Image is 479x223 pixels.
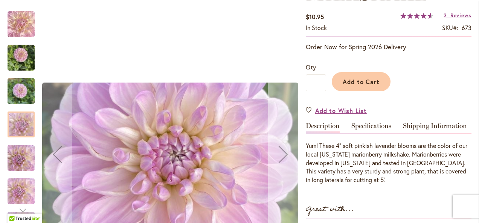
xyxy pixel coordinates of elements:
span: Add to Wish List [315,106,367,115]
div: Availability [306,24,327,32]
span: 2 [444,12,447,19]
span: In stock [306,24,327,32]
div: 93% [400,13,433,19]
div: MARIONBERRY MILKSHAKE [8,104,42,137]
img: MARIONBERRY MILKSHAKE [8,40,35,76]
a: Description [306,122,340,133]
a: Specifications [351,122,391,133]
p: Yum! These 4" soft pinkish lavender blooms are the color of our local [US_STATE] marionberry milk... [306,142,471,184]
div: MARIONBERRY MILKSHAKE [8,71,42,104]
div: MARIONBERRY MILKSHAKE [8,137,42,171]
iframe: Launch Accessibility Center [6,196,27,217]
div: MARIONBERRY MILKSHAKE [8,171,42,204]
span: $10.95 [306,13,324,21]
img: MARIONBERRY MILKSHAKE [8,167,35,215]
span: Add to Cart [343,78,380,86]
strong: Great with... [306,203,354,215]
span: Qty [306,63,316,71]
a: Add to Wish List [306,106,367,115]
a: Shipping Information [403,122,467,133]
img: MARIONBERRY MILKSHAKE [8,140,35,176]
strong: SKU [442,24,458,32]
img: MARIONBERRY MILKSHAKE [8,73,35,109]
button: Add to Cart [332,72,391,91]
div: MARIONBERRY MILKSHAKE [8,4,42,37]
div: 673 [462,24,471,32]
p: Order Now for Spring 2026 Delivery [306,42,471,51]
div: MARIONBERRY MILKSHAKE [8,37,42,71]
a: 2 Reviews [444,12,471,19]
div: Detailed Product Info [306,122,471,184]
span: Reviews [450,12,471,19]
